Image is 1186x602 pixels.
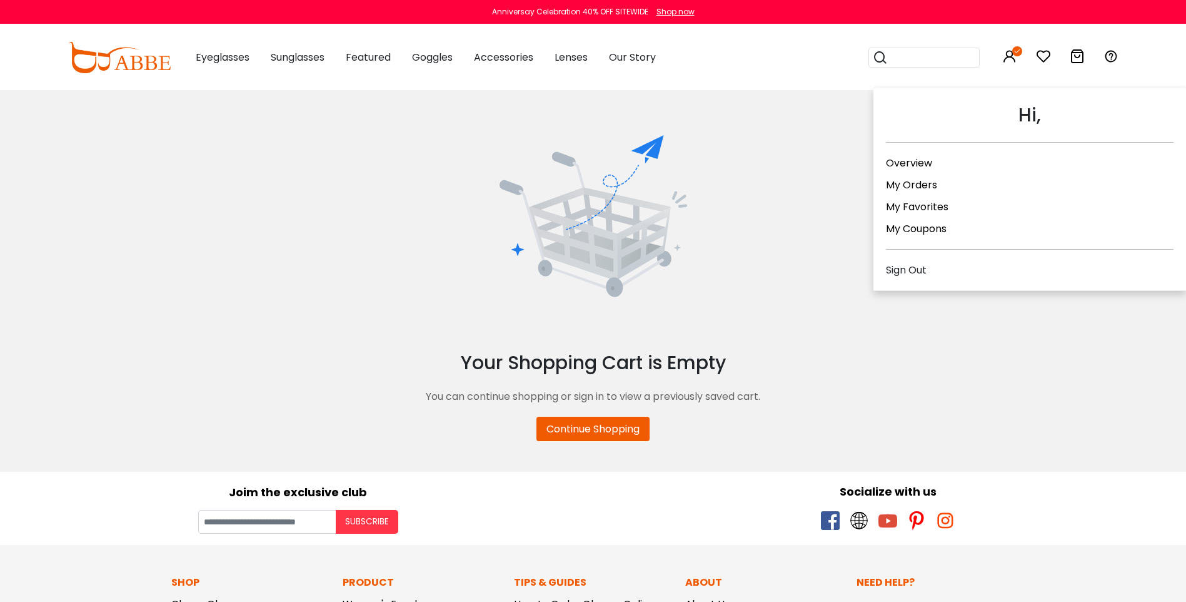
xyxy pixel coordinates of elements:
p: Tips & Guides [514,575,673,590]
span: Accessories [474,50,533,64]
span: facebook [821,511,840,530]
a: Shop now [650,6,695,17]
div: Shop now [656,6,695,18]
div: Hi, [886,101,1173,143]
input: Your email [198,510,336,534]
span: twitter [850,511,868,530]
span: Goggles [412,50,453,64]
a: My Favorites [886,200,948,214]
span: Sunglasses [271,50,324,64]
span: youtube [878,511,897,530]
a: My Coupons [886,222,947,236]
p: About [685,575,844,590]
span: Featured [346,50,391,64]
div: Socialize with us [600,483,1177,500]
a: Continue Shopping [536,417,650,441]
span: Lenses [555,50,588,64]
button: Subscribe [336,510,398,534]
span: instagram [936,511,955,530]
a: My Orders [886,178,937,192]
div: Sign Out [886,262,1173,278]
div: Joim the exclusive club [9,481,587,501]
a: Overview [886,156,932,170]
span: pinterest [907,511,926,530]
p: Product [343,575,501,590]
p: Need Help? [857,575,1015,590]
span: Our Story [609,50,656,64]
p: Shop [171,575,330,590]
img: EmptyCart [500,135,687,298]
div: Anniversay Celebration 40% OFF SITEWIDE [492,6,648,18]
img: abbeglasses.com [68,42,171,73]
div: You can continue shopping or sign in to view a previously saved cart. [59,377,1128,417]
div: Your Shopping Cart is Empty [59,349,1128,377]
span: Eyeglasses [196,50,249,64]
